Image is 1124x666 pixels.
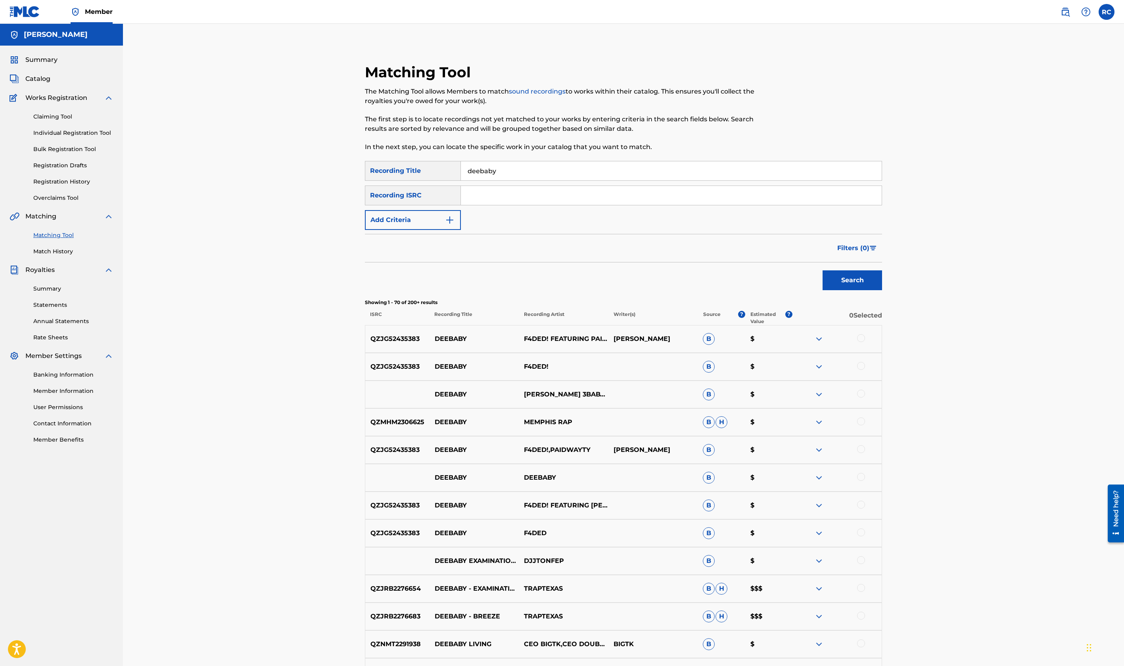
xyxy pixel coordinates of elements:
p: F4DED! FEATURING PAIDWAYTY [519,334,608,344]
img: expand [814,612,824,621]
button: Filters (0) [832,238,882,258]
span: B [703,610,715,622]
img: expand [104,212,113,221]
p: F4DED [519,528,608,538]
p: DEEBABY [430,390,519,399]
a: Member Benefits [33,436,113,444]
p: F4DED! FEATURING [PERSON_NAME],PAIDWAYTY [519,501,608,510]
img: expand [814,584,824,593]
img: help [1081,7,1091,17]
a: Overclaims Tool [33,194,113,202]
a: Rate Sheets [33,333,113,342]
h2: Matching Tool [365,63,475,81]
a: Bulk Registration Tool [33,145,113,153]
p: QZJG52435383 [365,334,430,344]
p: TRAPTEXAS [519,612,608,621]
p: TRAPTEXAS [519,584,608,593]
p: QZJG52435383 [365,445,430,455]
p: DJJTONFEP [519,556,608,566]
p: [PERSON_NAME] [608,334,698,344]
p: DEEBABY [519,473,608,482]
a: Individual Registration Tool [33,129,113,137]
p: Writer(s) [608,311,698,325]
img: expand [814,473,824,482]
p: DEEBABY - BREEZE [430,612,519,621]
img: expand [814,639,824,649]
a: User Permissions [33,403,113,411]
span: Matching [25,212,56,221]
span: B [703,444,715,456]
div: Chat Widget [1084,628,1124,666]
p: DEEBABY [430,362,519,371]
p: F4DED! [519,362,608,371]
button: Add Criteria [365,210,461,230]
button: Search [823,270,882,290]
p: F4DED!,PAIDWAYTY [519,445,608,455]
div: User Menu [1099,4,1114,20]
span: H [715,610,727,622]
p: $$$ [745,584,792,593]
img: expand [814,390,824,399]
img: expand [814,556,824,566]
span: Member Settings [25,351,82,361]
span: ? [785,311,792,318]
p: DEEBABY - EXAMINATION OF DEEBABY [430,584,519,593]
p: $ [745,390,792,399]
p: $$$ [745,612,792,621]
a: Statements [33,301,113,309]
p: MEMPHIS RAP [519,417,608,427]
p: QZJRB2276654 [365,584,430,593]
p: 0 Selected [792,311,882,325]
img: expand [104,93,113,103]
p: DEEBABY [430,445,519,455]
p: The Matching Tool allows Members to match to works within their catalog. This ensures you'll coll... [365,87,763,106]
img: expand [814,417,824,427]
span: Catalog [25,74,50,84]
p: QZMHM2306625 [365,417,430,427]
img: Summary [10,55,19,65]
a: Match History [33,247,113,256]
a: CatalogCatalog [10,74,50,84]
a: Member Information [33,387,113,395]
a: Registration Drafts [33,161,113,170]
p: QZJG52435383 [365,362,430,371]
span: B [703,555,715,567]
img: Catalog [10,74,19,84]
p: QZJG52435383 [365,501,430,510]
img: search [1061,7,1070,17]
a: Matching Tool [33,231,113,239]
p: BIGTK [608,639,698,649]
h5: Rashad Carrier [24,30,88,39]
p: Source [703,311,721,325]
p: $ [745,556,792,566]
span: B [703,333,715,345]
img: 9d2ae6d4665cec9f34b9.svg [445,215,455,225]
p: $ [745,362,792,371]
p: QZJRB2276683 [365,612,430,621]
span: Royalties [25,265,55,275]
p: $ [745,501,792,510]
p: DEEBABY LIVING [430,639,519,649]
p: QZNMT2291938 [365,639,430,649]
p: CEO BIGTK,CEO DOUBLBACK [519,639,608,649]
img: MLC Logo [10,6,40,17]
p: ISRC [365,311,429,325]
span: B [703,472,715,484]
img: Royalties [10,265,19,275]
img: Matching [10,212,19,221]
p: DEEBABY EXAMINATION OF DEEBABY [430,556,519,566]
p: QZJG52435383 [365,528,430,538]
p: [PERSON_NAME] [608,445,698,455]
iframe: Resource Center [1102,482,1124,545]
p: In the next step, you can locate the specific work in your catalog that you want to match. [365,142,763,152]
p: $ [745,528,792,538]
img: expand [814,528,824,538]
p: DEEBABY [430,417,519,427]
span: ? [738,311,745,318]
img: expand [814,334,824,344]
a: SummarySummary [10,55,58,65]
img: filter [870,246,877,251]
span: B [703,416,715,428]
div: Help [1078,4,1094,20]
